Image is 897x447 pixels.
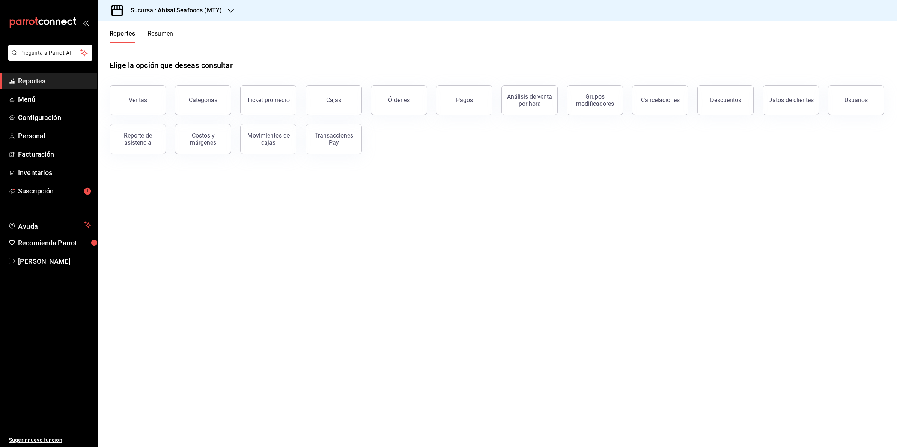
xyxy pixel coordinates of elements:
[83,19,89,25] button: open_drawer_menu
[110,30,173,43] div: navigation tabs
[18,149,91,159] span: Facturación
[641,96,680,103] div: Cancelaciones
[18,76,91,86] span: Reportes
[18,168,91,178] span: Inventarios
[18,220,81,229] span: Ayuda
[828,85,884,115] button: Usuarios
[506,93,553,107] div: Análisis de venta por hora
[18,131,91,141] span: Personal
[371,85,427,115] button: Órdenes
[147,30,173,43] button: Resumen
[632,85,688,115] button: Cancelaciones
[306,85,362,115] a: Cajas
[5,54,92,62] a: Pregunta a Parrot AI
[240,85,296,115] button: Ticket promedio
[9,436,91,444] span: Sugerir nueva función
[18,186,91,196] span: Suscripción
[388,96,410,103] div: Órdenes
[436,85,492,115] button: Pagos
[768,96,814,103] div: Datos de clientes
[697,85,754,115] button: Descuentos
[18,94,91,104] span: Menú
[572,93,618,107] div: Grupos modificadores
[18,256,91,266] span: [PERSON_NAME]
[125,6,222,15] h3: Sucursal: Abisal Seafoods (MTY)
[110,124,166,154] button: Reporte de asistencia
[710,96,741,103] div: Descuentos
[501,85,558,115] button: Análisis de venta por hora
[567,85,623,115] button: Grupos modificadores
[306,124,362,154] button: Transacciones Pay
[8,45,92,61] button: Pregunta a Parrot AI
[175,124,231,154] button: Costos y márgenes
[326,96,342,105] div: Cajas
[240,124,296,154] button: Movimientos de cajas
[456,96,473,103] div: Pagos
[110,60,233,71] h1: Elige la opción que deseas consultar
[245,132,292,146] div: Movimientos de cajas
[114,132,161,146] div: Reporte de asistencia
[180,132,226,146] div: Costos y márgenes
[110,30,135,43] button: Reportes
[175,85,231,115] button: Categorías
[844,96,868,103] div: Usuarios
[18,238,91,248] span: Recomienda Parrot
[247,96,290,103] div: Ticket promedio
[18,112,91,123] span: Configuración
[20,49,81,57] span: Pregunta a Parrot AI
[129,96,147,103] div: Ventas
[763,85,819,115] button: Datos de clientes
[189,96,217,103] div: Categorías
[110,85,166,115] button: Ventas
[310,132,357,146] div: Transacciones Pay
